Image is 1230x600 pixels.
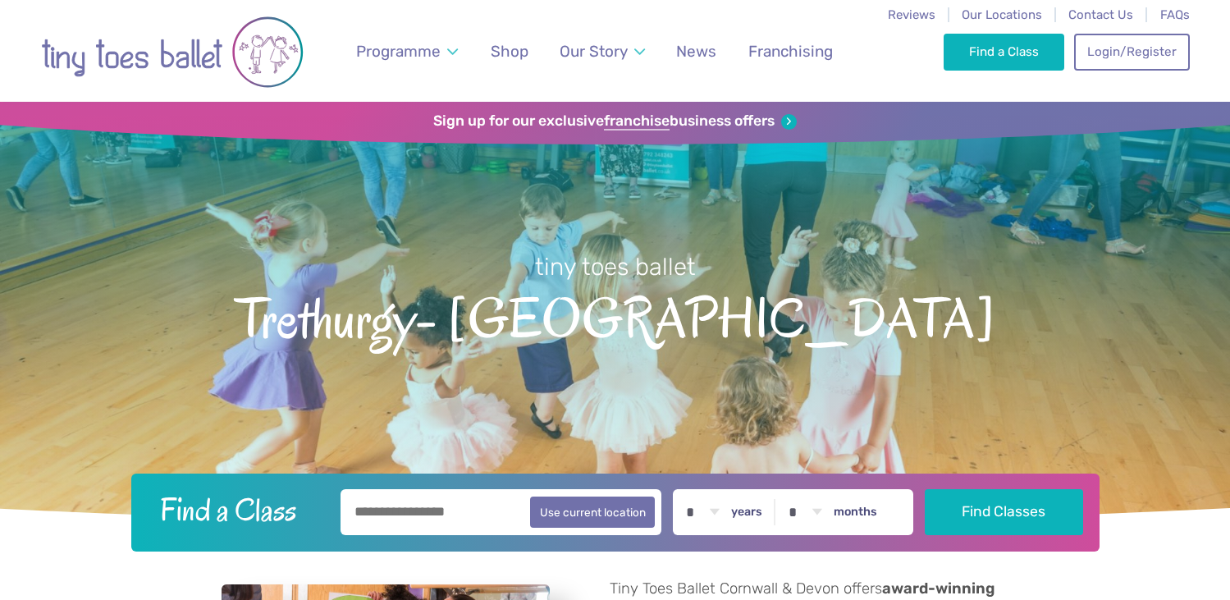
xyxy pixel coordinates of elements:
label: months [834,505,877,520]
a: FAQs [1160,7,1190,22]
label: years [731,505,762,520]
a: Shop [482,32,536,71]
a: Contact Us [1068,7,1133,22]
span: Our Story [560,42,628,61]
span: Shop [491,42,528,61]
a: Find a Class [944,34,1064,70]
a: Login/Register [1074,34,1189,70]
span: News [676,42,716,61]
a: Our Story [551,32,652,71]
a: Programme [348,32,465,71]
button: Find Classes [925,489,1083,535]
span: Trethurgy- [GEOGRAPHIC_DATA] [29,283,1201,350]
span: Franchising [748,42,833,61]
a: Our Locations [962,7,1042,22]
a: Franchising [740,32,840,71]
a: News [669,32,725,71]
span: Programme [356,42,441,61]
h2: Find a Class [147,489,329,530]
img: tiny toes ballet [41,11,304,94]
button: Use current location [530,497,656,528]
a: Sign up for our exclusivefranchisebusiness offers [433,112,797,131]
small: tiny toes ballet [535,253,696,281]
a: Reviews [888,7,935,22]
strong: franchise [604,112,670,131]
